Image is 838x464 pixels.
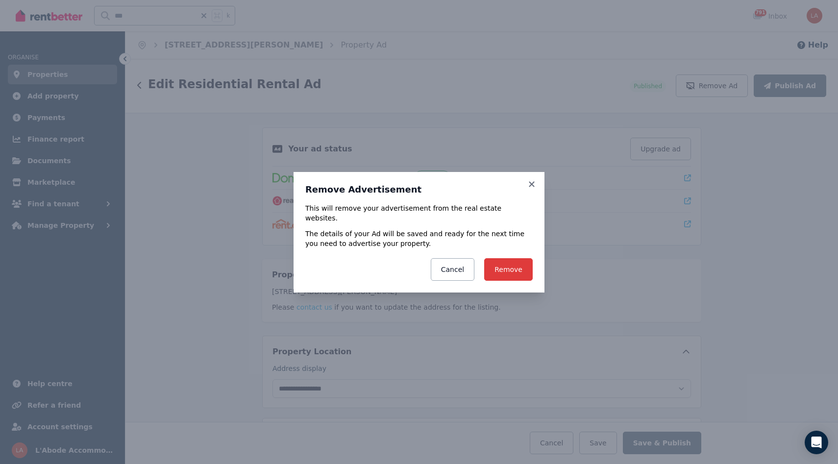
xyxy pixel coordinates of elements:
div: Open Intercom Messenger [805,431,828,454]
p: The details of your Ad will be saved and ready for the next time you need to advertise your prope... [305,229,533,248]
p: This will remove your advertisement from the real estate websites. [305,203,533,223]
h3: Remove Advertisement [305,184,533,195]
button: Remove [484,258,533,281]
button: Cancel [431,258,474,281]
